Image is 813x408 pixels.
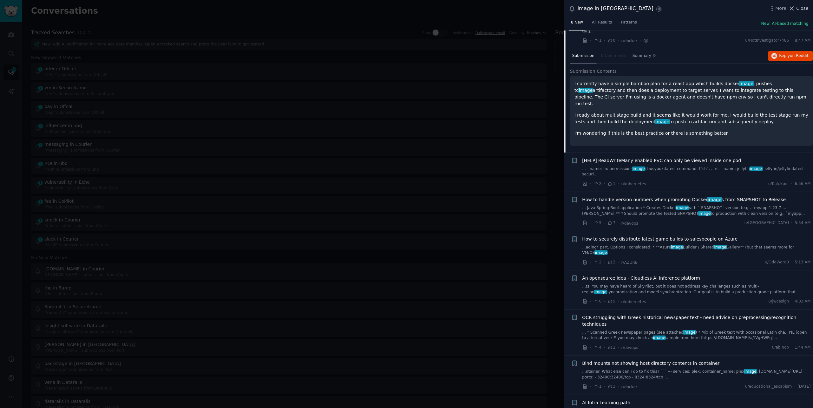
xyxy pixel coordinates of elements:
span: How to handle version numbers when promoting Docker s from SNAPSHOT to Release [582,196,786,203]
span: 6:56 AM [795,181,811,187]
span: image [632,167,646,171]
span: How to securely distribute latest game builds to salespeople on Azure [582,236,738,242]
span: 5:54 AM [795,220,811,226]
span: · [590,384,591,390]
span: u/jwcesign [769,299,789,304]
span: u/Kalekber [768,181,789,187]
span: image [714,245,727,249]
span: · [791,260,793,265]
span: image [744,369,757,374]
span: · [590,344,591,351]
span: [DATE] [798,384,811,390]
span: r/AZURE [621,260,638,265]
a: ...ading* part. Options I considered: * **AzureimageBuilder / SharedimageGallery** (but that seem... [582,245,811,256]
a: Bind mounts not showing host directory contents in container [582,360,720,367]
span: 2 [607,260,615,265]
span: image [739,81,754,86]
span: Submission Contents [570,68,617,75]
span: r/devops [621,221,638,226]
span: 2 [607,345,615,350]
span: 0 [607,38,615,44]
a: [HELP] ReadWriteMany enabled PVC can only be viewed inside one pod [582,157,741,164]
span: 2 [593,181,601,187]
span: 3 [607,384,615,390]
span: · [604,298,605,305]
span: 7 [607,220,615,226]
span: u/educational_escapism [745,384,792,390]
a: ... - name: fix-permissionsimage: busybox:latest command: ["sh", ...rs: - name: jellyfinimage: je... [582,166,811,177]
button: New: AI-based matching [761,21,809,27]
a: ...ts. You may have heard of SkyPilot, but it does not address key challenges such as multi-regio... [582,284,811,295]
button: Replyon Reddit [768,51,813,61]
p: I currently have a simple bamboo plan for a react app which builds docker , pushes to artifactory... [574,80,809,107]
span: u/HotInvestigator7486 [745,38,789,44]
span: 5:13 AM [795,260,811,265]
span: · [791,38,793,44]
span: r/kubernetes [621,300,646,304]
span: · [604,37,605,44]
span: · [791,345,793,350]
span: · [618,344,619,351]
span: 5 [593,220,601,226]
a: AI Infra Learning path [582,399,631,406]
span: image [655,119,670,124]
span: r/docker [621,385,637,389]
span: All Results [592,20,612,25]
span: image [750,167,763,171]
span: 0 [593,299,601,304]
span: · [604,180,605,187]
span: 5 [607,299,615,304]
span: · [618,220,619,227]
span: 1 [593,38,601,44]
span: · [590,259,591,266]
a: OCR struggling with Greek historical newspaper text - need advice on preprocessing/recognition te... [582,314,811,328]
span: · [604,384,605,390]
span: · [618,298,619,305]
span: More [776,5,787,12]
span: on Reddit [790,53,809,58]
span: · [618,259,619,266]
a: ... * Scanned Greek newspaper pages (see attachedimage) * Mix of Greek text with occasional Latin... [582,330,811,341]
span: Summary [633,53,651,59]
span: · [618,384,619,390]
span: 1 [607,181,615,187]
span: · [791,220,793,226]
span: image [594,290,607,294]
span: · [590,220,591,227]
span: · [618,180,619,187]
span: u/abinop [772,345,789,350]
span: Submission [572,53,594,59]
span: 8 New [571,20,583,25]
span: An opensource idea - Cloudless AI inference platform [582,275,700,282]
a: ...ntainer. What else can I do to fix this? ``` --- services: plex: container_name: pleximage: [D... [582,369,811,380]
span: · [639,37,641,44]
span: · [590,298,591,305]
span: · [604,220,605,227]
a: 8 New [569,17,585,31]
a: ... Java Spring Boot application * Creates Dockerimagewith `-SNAPSHOT` version (e.g., `myapp:1.23... [582,205,811,216]
button: More [769,5,787,12]
span: r/devops [621,345,638,350]
span: image [671,245,684,249]
span: image [698,211,711,216]
span: · [791,299,793,304]
span: r/docker [621,39,637,43]
span: 1:44 AM [795,345,811,350]
span: · [590,180,591,187]
span: · [618,37,619,44]
span: · [590,37,591,44]
span: r/kubernetes [621,182,646,186]
p: I'm wondering if this is the best practice or there is something better [574,130,809,137]
span: · [791,181,793,187]
span: image [578,88,593,93]
span: · [794,384,796,390]
span: · [604,259,605,266]
span: 4:03 AM [795,299,811,304]
span: 8:47 AM [795,38,811,44]
div: image in [GEOGRAPHIC_DATA] [578,5,653,13]
span: 1 [593,384,601,390]
span: image [653,336,666,340]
